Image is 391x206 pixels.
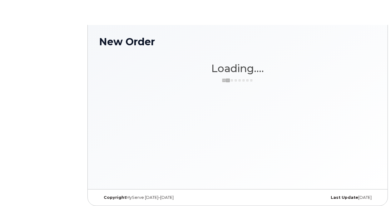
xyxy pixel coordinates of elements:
strong: Copyright [104,195,126,200]
h1: New Order [99,36,376,47]
div: MyServe [DATE]–[DATE] [99,195,191,200]
strong: Last Update [331,195,358,200]
div: [DATE] [284,195,376,200]
img: ajax-loader-3a6953c30dc77f0bf724df975f13086db4f4c1262e45940f03d1251963f1bf2e.gif [222,78,253,83]
h1: Loading.... [99,63,376,74]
